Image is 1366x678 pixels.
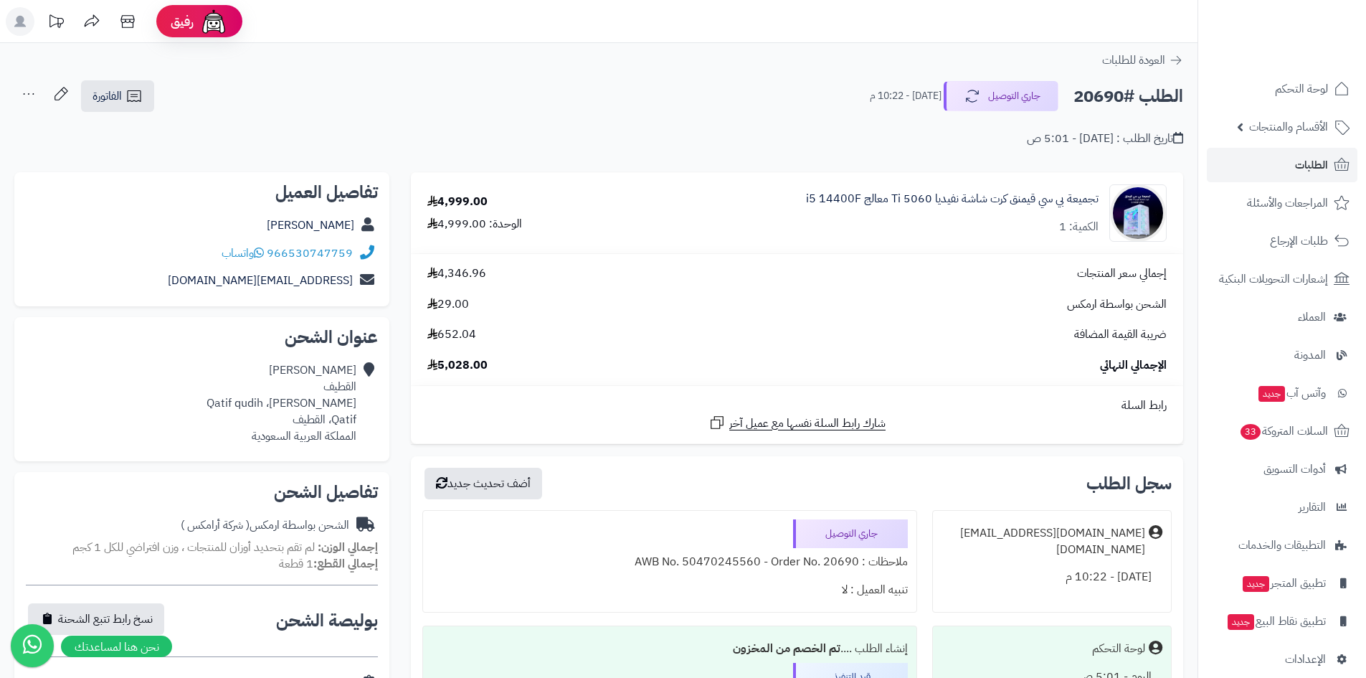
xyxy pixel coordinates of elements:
[1207,262,1357,296] a: إشعارات التحويلات البنكية
[1207,72,1357,106] a: لوحة التحكم
[81,80,154,112] a: الفاتورة
[72,539,315,556] span: لم تقم بتحديد أوزان للمنتجات ، وزن افتراضي للكل 1 كجم
[93,88,122,105] span: الفاتورة
[279,555,378,573] small: 1 قطعة
[1294,345,1326,365] span: المدونة
[58,611,153,628] span: نسخ رابط تتبع الشحنة
[267,245,353,262] a: 966530747759
[181,517,349,534] div: الشحن بواسطة ارمكس
[1027,131,1183,147] div: تاريخ الطلب : [DATE] - 5:01 ص
[1102,52,1183,69] a: العودة للطلبات
[1207,452,1357,486] a: أدوات التسويق
[171,13,194,30] span: رفيق
[181,517,250,534] span: ( شركة أرامكس )
[806,191,1099,207] a: تجميعة بي سي قيمنق كرت شاشة نفيديا 5060 Ti معالج i5 14400F
[1228,614,1254,630] span: جديد
[427,326,476,343] span: 652.04
[276,612,378,629] h2: بوليصة الشحن
[1275,79,1328,99] span: لوحة التحكم
[26,484,378,501] h2: تفاصيل الشحن
[1086,475,1172,492] h3: سجل الطلب
[199,7,228,36] img: ai-face.png
[942,525,1145,558] div: [DOMAIN_NAME][EMAIL_ADDRESS][DOMAIN_NAME]
[793,519,908,548] div: جاري التوصيل
[432,635,907,663] div: إنشاء الطلب ....
[318,539,378,556] strong: إجمالي الوزن:
[733,640,840,657] b: تم الخصم من المخزون
[427,296,469,313] span: 29.00
[1207,528,1357,562] a: التطبيقات والخدمات
[1247,193,1328,213] span: المراجعات والأسئلة
[1110,184,1166,242] img: 1749656149-PC%20Gaming%20Collection-90x90.jpg
[1263,459,1326,479] span: أدوات التسويق
[1207,300,1357,334] a: العملاء
[427,265,486,282] span: 4,346.96
[870,89,942,103] small: [DATE] - 10:22 م
[1207,490,1357,524] a: التقارير
[432,548,907,576] div: ملاحظات : AWB No. 50470245560 - Order No. 20690
[424,468,542,499] button: أضف تحديث جديد
[1243,576,1269,592] span: جديد
[1207,338,1357,372] a: المدونة
[267,217,354,234] a: [PERSON_NAME]
[729,415,886,432] span: شارك رابط السلة نفسها مع عميل آخر
[1067,296,1167,313] span: الشحن بواسطة ارمكس
[942,563,1162,591] div: [DATE] - 10:22 م
[1241,424,1261,440] span: 33
[1059,219,1099,235] div: الكمية: 1
[1073,82,1183,111] h2: الطلب #20690
[38,7,74,39] a: تحديثات المنصة
[1295,155,1328,175] span: الطلبات
[1241,573,1326,593] span: تطبيق المتجر
[28,603,164,635] button: نسخ رابط تتبع الشحنة
[1285,649,1326,669] span: الإعدادات
[313,555,378,573] strong: إجمالي القطع:
[1207,604,1357,639] a: تطبيق نقاط البيعجديد
[944,81,1058,111] button: جاري التوصيل
[26,184,378,201] h2: تفاصيل العميل
[1074,326,1167,343] span: ضريبة القيمة المضافة
[1239,421,1328,441] span: السلات المتروكة
[1298,307,1326,327] span: العملاء
[1100,357,1167,374] span: الإجمالي النهائي
[207,362,356,444] div: [PERSON_NAME] القطيف [PERSON_NAME]، Qatif qudih Qatif، القطيف المملكة العربية السعودية
[168,272,353,289] a: [EMAIL_ADDRESS][DOMAIN_NAME]
[1207,148,1357,182] a: الطلبات
[427,194,488,210] div: 4,999.00
[1226,611,1326,631] span: تطبيق نقاط البيع
[1077,265,1167,282] span: إجمالي سعر المنتجات
[1207,642,1357,677] a: الإعدادات
[1092,641,1145,657] div: لوحة التحكم
[1219,269,1328,289] span: إشعارات التحويلات البنكية
[708,414,886,432] a: شارك رابط السلة نفسها مع عميل آخر
[1207,376,1357,410] a: وآتس آبجديد
[1207,566,1357,601] a: تطبيق المتجرجديد
[1102,52,1165,69] span: العودة للطلبات
[1299,497,1326,517] span: التقارير
[1207,186,1357,220] a: المراجعات والأسئلة
[1249,117,1328,137] span: الأقسام والمنتجات
[1238,535,1326,555] span: التطبيقات والخدمات
[222,245,264,262] a: واتساب
[432,576,907,604] div: تنبيه العميل : لا
[417,397,1177,414] div: رابط السلة
[26,329,378,346] h2: عنوان الشحن
[1257,383,1326,403] span: وآتس آب
[1207,414,1357,448] a: السلات المتروكة33
[1258,386,1285,402] span: جديد
[427,216,522,232] div: الوحدة: 4,999.00
[427,357,488,374] span: 5,028.00
[1270,231,1328,251] span: طلبات الإرجاع
[1207,224,1357,258] a: طلبات الإرجاع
